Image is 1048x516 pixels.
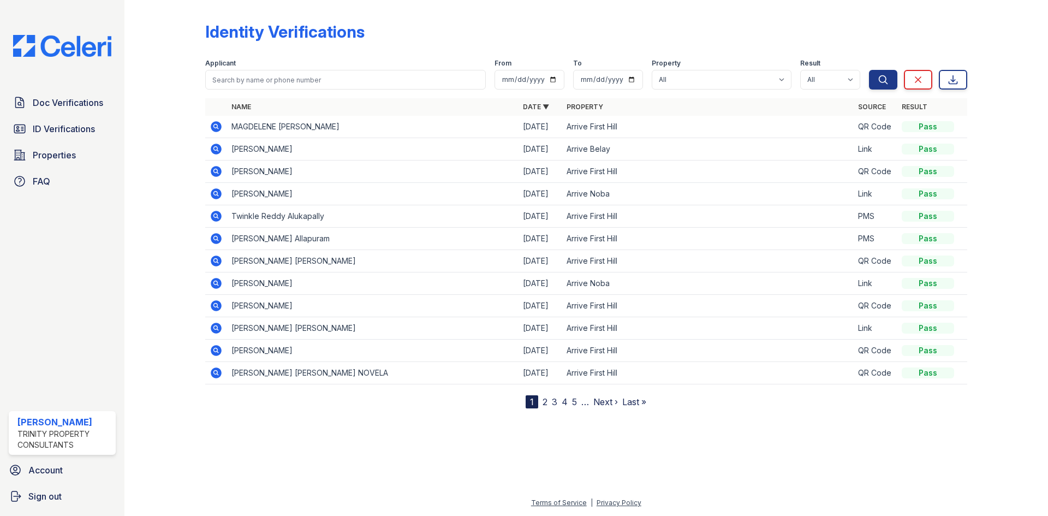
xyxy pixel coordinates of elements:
[4,485,120,507] a: Sign out
[591,499,593,507] div: |
[227,183,519,205] td: [PERSON_NAME]
[231,103,251,111] a: Name
[519,295,562,317] td: [DATE]
[593,396,618,407] a: Next ›
[854,250,897,272] td: QR Code
[519,250,562,272] td: [DATE]
[17,429,111,450] div: Trinity Property Consultants
[562,340,854,362] td: Arrive First Hill
[205,70,486,90] input: Search by name or phone number
[562,228,854,250] td: Arrive First Hill
[519,362,562,384] td: [DATE]
[227,272,519,295] td: [PERSON_NAME]
[854,340,897,362] td: QR Code
[581,395,589,408] span: …
[519,272,562,295] td: [DATE]
[227,205,519,228] td: Twinkle Reddy Alukapally
[562,317,854,340] td: Arrive First Hill
[562,250,854,272] td: Arrive First Hill
[9,170,116,192] a: FAQ
[227,250,519,272] td: [PERSON_NAME] [PERSON_NAME]
[519,340,562,362] td: [DATE]
[562,396,568,407] a: 4
[552,396,557,407] a: 3
[495,59,511,68] label: From
[227,138,519,161] td: [PERSON_NAME]
[33,96,103,109] span: Doc Verifications
[562,295,854,317] td: Arrive First Hill
[33,122,95,135] span: ID Verifications
[562,272,854,295] td: Arrive Noba
[17,416,111,429] div: [PERSON_NAME]
[902,256,954,266] div: Pass
[800,59,820,68] label: Result
[519,205,562,228] td: [DATE]
[227,340,519,362] td: [PERSON_NAME]
[562,362,854,384] td: Arrive First Hill
[28,464,63,477] span: Account
[33,149,76,162] span: Properties
[9,92,116,114] a: Doc Verifications
[519,161,562,183] td: [DATE]
[902,144,954,155] div: Pass
[902,278,954,289] div: Pass
[854,272,897,295] td: Link
[9,118,116,140] a: ID Verifications
[531,499,587,507] a: Terms of Service
[854,161,897,183] td: QR Code
[562,161,854,183] td: Arrive First Hill
[519,183,562,205] td: [DATE]
[519,228,562,250] td: [DATE]
[902,211,954,222] div: Pass
[854,138,897,161] td: Link
[902,300,954,311] div: Pass
[523,103,549,111] a: Date ▼
[4,35,120,57] img: CE_Logo_Blue-a8612792a0a2168367f1c8372b55b34899dd931a85d93a1a3d3e32e68fde9ad4.png
[562,205,854,228] td: Arrive First Hill
[227,228,519,250] td: [PERSON_NAME] Allapuram
[902,345,954,356] div: Pass
[597,499,641,507] a: Privacy Policy
[902,103,927,111] a: Result
[28,490,62,503] span: Sign out
[227,161,519,183] td: [PERSON_NAME]
[572,396,577,407] a: 5
[854,205,897,228] td: PMS
[562,116,854,138] td: Arrive First Hill
[902,121,954,132] div: Pass
[902,233,954,244] div: Pass
[227,317,519,340] td: [PERSON_NAME] [PERSON_NAME]
[902,323,954,334] div: Pass
[9,144,116,166] a: Properties
[562,183,854,205] td: Arrive Noba
[205,22,365,41] div: Identity Verifications
[526,395,538,408] div: 1
[854,228,897,250] td: PMS
[622,396,646,407] a: Last »
[854,183,897,205] td: Link
[652,59,681,68] label: Property
[519,317,562,340] td: [DATE]
[573,59,582,68] label: To
[227,295,519,317] td: [PERSON_NAME]
[205,59,236,68] label: Applicant
[854,116,897,138] td: QR Code
[854,317,897,340] td: Link
[858,103,886,111] a: Source
[902,166,954,177] div: Pass
[902,367,954,378] div: Pass
[33,175,50,188] span: FAQ
[227,116,519,138] td: MAGDELENE [PERSON_NAME]
[562,138,854,161] td: Arrive Belay
[902,188,954,199] div: Pass
[227,362,519,384] td: [PERSON_NAME] [PERSON_NAME] NOVELA
[519,138,562,161] td: [DATE]
[854,295,897,317] td: QR Code
[567,103,603,111] a: Property
[854,362,897,384] td: QR Code
[4,459,120,481] a: Account
[543,396,547,407] a: 2
[519,116,562,138] td: [DATE]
